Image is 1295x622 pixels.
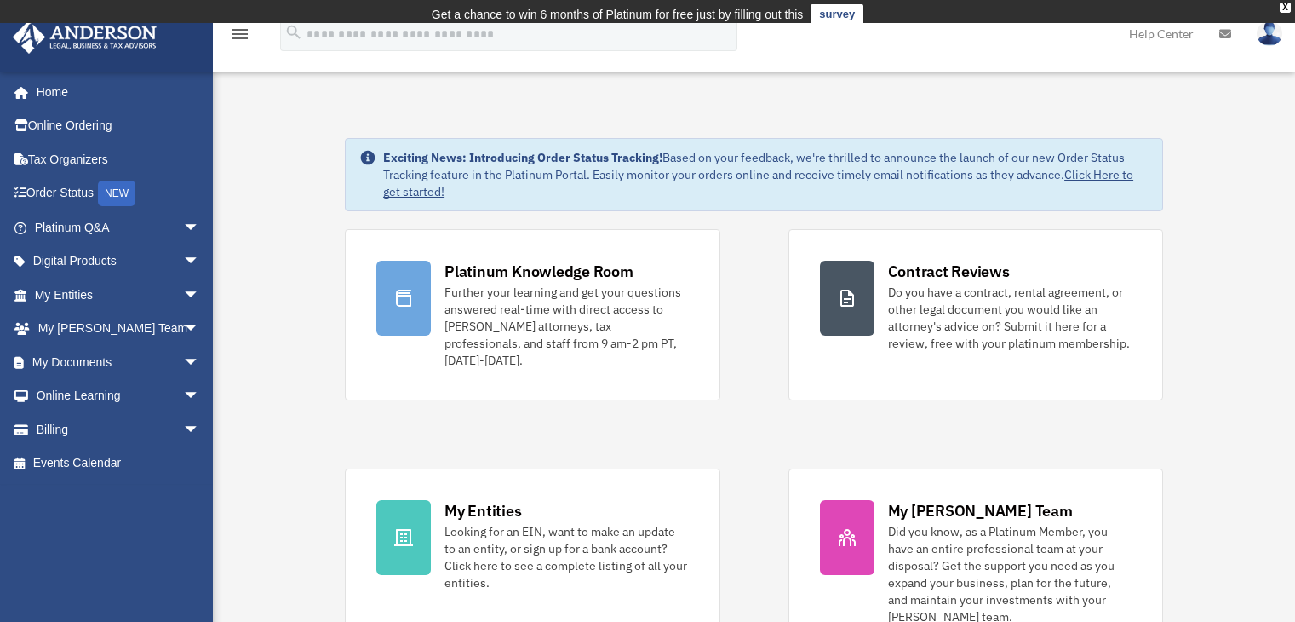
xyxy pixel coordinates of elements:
[383,167,1133,199] a: Click Here to get started!
[12,446,226,481] a: Events Calendar
[383,149,1149,200] div: Based on your feedback, we're thrilled to announce the launch of our new Order Status Tracking fe...
[12,109,226,143] a: Online Ordering
[444,261,633,282] div: Platinum Knowledge Room
[788,229,1163,400] a: Contract Reviews Do you have a contract, rental agreement, or other legal document you would like...
[1280,3,1291,13] div: close
[284,23,303,42] i: search
[888,284,1132,352] div: Do you have a contract, rental agreement, or other legal document you would like an attorney's ad...
[12,278,226,312] a: My Entitiesarrow_drop_down
[1257,21,1282,46] img: User Pic
[12,412,226,446] a: Billingarrow_drop_down
[345,229,719,400] a: Platinum Knowledge Room Further your learning and get your questions answered real-time with dire...
[444,523,688,591] div: Looking for an EIN, want to make an update to an entity, or sign up for a bank account? Click her...
[811,4,863,25] a: survey
[98,181,135,206] div: NEW
[8,20,162,54] img: Anderson Advisors Platinum Portal
[12,210,226,245] a: Platinum Q&Aarrow_drop_down
[888,500,1073,521] div: My [PERSON_NAME] Team
[444,500,521,521] div: My Entities
[12,142,226,176] a: Tax Organizers
[183,345,217,380] span: arrow_drop_down
[230,30,250,44] a: menu
[12,312,226,346] a: My [PERSON_NAME] Teamarrow_drop_down
[383,150,662,165] strong: Exciting News: Introducing Order Status Tracking!
[183,379,217,414] span: arrow_drop_down
[12,379,226,413] a: Online Learningarrow_drop_down
[12,176,226,211] a: Order StatusNEW
[183,245,217,279] span: arrow_drop_down
[183,312,217,347] span: arrow_drop_down
[12,75,217,109] a: Home
[183,412,217,447] span: arrow_drop_down
[444,284,688,369] div: Further your learning and get your questions answered real-time with direct access to [PERSON_NAM...
[183,210,217,245] span: arrow_drop_down
[12,245,226,279] a: Digital Productsarrow_drop_down
[12,345,226,379] a: My Documentsarrow_drop_down
[432,4,804,25] div: Get a chance to win 6 months of Platinum for free just by filling out this
[230,24,250,44] i: menu
[183,278,217,313] span: arrow_drop_down
[888,261,1010,282] div: Contract Reviews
